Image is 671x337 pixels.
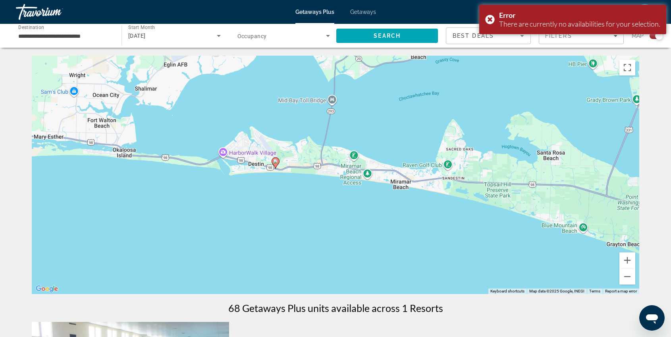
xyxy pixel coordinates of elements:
[34,284,60,294] a: Open this area in Google Maps (opens a new window)
[634,4,655,20] button: User Menu
[18,24,44,30] span: Destination
[529,289,584,293] span: Map data ©2025 Google, INEGI
[490,289,524,294] button: Keyboard shortcuts
[128,25,155,30] span: Start Month
[453,33,494,39] span: Best Deals
[295,9,334,15] a: Getaways Plus
[350,9,376,15] a: Getaways
[632,30,644,41] span: Map
[374,33,401,39] span: Search
[539,27,624,44] button: Filters
[589,289,600,293] a: Terms (opens in new tab)
[228,302,443,314] h1: 68 Getaways Plus units available across 1 Resorts
[545,33,572,39] span: Filters
[639,305,665,331] iframe: Button to launch messaging window
[605,289,637,293] a: Report a map error
[16,2,95,22] a: Travorium
[619,252,635,268] button: Zoom in
[619,269,635,285] button: Zoom out
[619,60,635,76] button: Toggle fullscreen view
[128,33,146,39] span: [DATE]
[499,11,660,19] div: Error
[336,29,438,43] button: Search
[237,33,267,39] span: Occupancy
[18,31,111,41] input: Select destination
[453,31,524,41] mat-select: Sort by
[499,19,660,28] div: There are currently no availabilities for your selection.
[34,284,60,294] img: Google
